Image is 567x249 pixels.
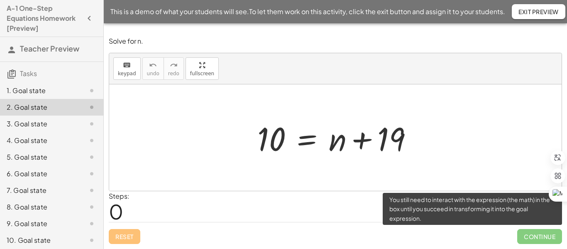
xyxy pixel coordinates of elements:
[113,57,141,80] button: keyboardkeypad
[186,57,219,80] button: fullscreen
[87,86,97,96] i: Task not started.
[170,60,178,70] i: redo
[87,235,97,245] i: Task not started.
[87,185,97,195] i: Task not started.
[142,57,164,80] button: undoundo
[7,219,73,229] div: 9. Goal state
[87,119,97,129] i: Task not started.
[512,4,565,19] button: Exit Preview
[87,152,97,162] i: Task not started.
[147,71,159,76] span: undo
[7,136,73,145] div: 4. Goal state
[190,71,214,76] span: fullscreen
[168,71,179,76] span: redo
[7,3,82,33] h4: A-1 One-Step Equations Homework [Preview]
[149,60,157,70] i: undo
[87,169,97,179] i: Task not started.
[87,219,97,229] i: Task not started.
[7,119,73,129] div: 3. Goal state
[7,169,73,179] div: 6. Goal state
[87,102,97,112] i: Task not started.
[7,86,73,96] div: 1. Goal state
[7,185,73,195] div: 7. Goal state
[7,102,73,112] div: 2. Goal state
[87,202,97,212] i: Task not started.
[110,7,505,17] span: This is a demo of what your students will see. To let them work on this activity, click the exit ...
[7,235,73,245] div: 10. Goal state
[7,152,73,162] div: 5. Goal state
[118,71,136,76] span: keypad
[109,199,123,224] span: 0
[20,44,79,53] span: Teacher Preview
[123,60,131,70] i: keyboard
[20,69,37,78] span: Tasks
[109,192,130,200] label: Steps:
[109,37,562,46] p: Solve for n.
[518,8,559,15] span: Exit Preview
[7,202,73,212] div: 8. Goal state
[87,136,97,145] i: Task not started.
[164,57,184,80] button: redoredo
